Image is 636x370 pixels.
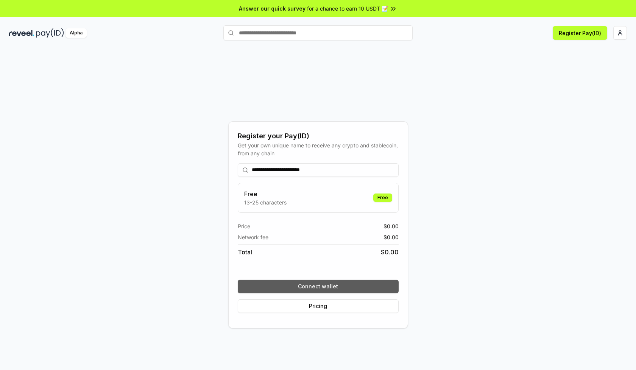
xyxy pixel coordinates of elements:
span: for a chance to earn 10 USDT 📝 [307,5,388,12]
span: $ 0.00 [383,222,399,230]
div: Alpha [65,28,87,38]
div: Get your own unique name to receive any crypto and stablecoin, from any chain [238,141,399,157]
div: Register your Pay(ID) [238,131,399,141]
button: Pricing [238,299,399,313]
span: Network fee [238,233,268,241]
img: pay_id [36,28,64,38]
span: Price [238,222,250,230]
span: Total [238,248,252,257]
h3: Free [244,189,287,198]
p: 13-25 characters [244,198,287,206]
span: Answer our quick survey [239,5,306,12]
div: Free [373,194,392,202]
span: $ 0.00 [383,233,399,241]
span: $ 0.00 [381,248,399,257]
img: reveel_dark [9,28,34,38]
button: Connect wallet [238,280,399,293]
button: Register Pay(ID) [553,26,607,40]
